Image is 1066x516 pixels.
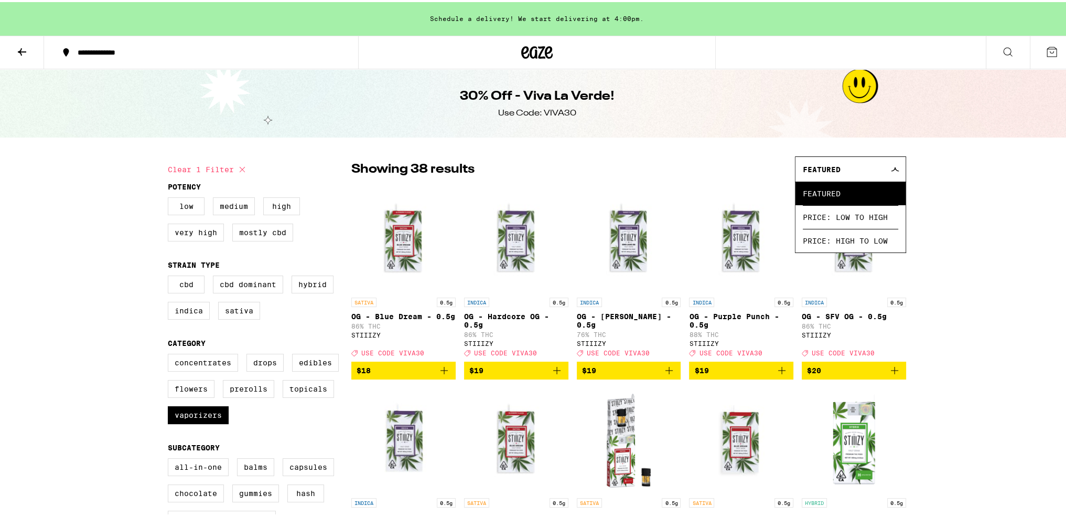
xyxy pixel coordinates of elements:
[351,185,456,290] img: STIIIZY - OG - Blue Dream - 0.5g
[464,185,568,290] img: STIIIZY - OG - Hardcore OG - 0.5g
[361,347,424,354] span: USE CODE VIVA30
[577,310,681,327] p: OG - [PERSON_NAME] - 0.5g
[437,496,456,506] p: 0.5g
[802,330,906,336] div: STIIIZY
[550,496,568,506] p: 0.5g
[689,338,793,345] div: STIIIZY
[689,329,793,336] p: 88% THC
[218,300,260,318] label: Sativa
[587,347,650,354] span: USE CODE VIVA30
[168,337,206,345] legend: Category
[803,163,841,172] span: Featured
[464,386,568,491] img: STIIIZY - OG - Sour Diesel - 0.5g
[802,296,827,305] p: INDICA
[292,352,339,370] label: Edibles
[812,347,875,354] span: USE CODE VIVA30
[437,296,456,305] p: 0.5g
[689,386,793,491] img: STIIIZY - OG - Strawberry Cough - 0.5g
[802,185,906,360] a: Open page for OG - SFV OG - 0.5g from STIIIZY
[168,352,238,370] label: Concentrates
[662,296,681,305] p: 0.5g
[168,222,224,239] label: Very High
[168,456,229,474] label: All-In-One
[351,159,475,176] p: Showing 38 results
[213,195,255,213] label: Medium
[694,364,708,373] span: $19
[351,386,456,491] img: STIIIZY - OG - Watermelon Z - 0.5g
[168,441,220,450] legend: Subcategory
[689,185,793,290] img: STIIIZY - OG - Purple Punch - 0.5g
[577,185,681,360] a: Open page for OG - King Louis XIII - 0.5g from STIIIZY
[802,310,906,319] p: OG - SFV OG - 0.5g
[887,496,906,506] p: 0.5g
[351,360,456,377] button: Add to bag
[802,386,906,491] img: STIIIZY - OG - Apple Fritter - 0.5g
[699,347,762,354] span: USE CODE VIVA30
[803,180,898,203] span: Featured
[577,338,681,345] div: STIIIZY
[287,482,324,500] label: Hash
[168,482,224,500] label: Chocolate
[774,496,793,506] p: 0.5g
[803,227,898,250] span: Price: High to Low
[774,296,793,305] p: 0.5g
[464,329,568,336] p: 86% THC
[283,456,334,474] label: Capsules
[464,185,568,360] a: Open page for OG - Hardcore OG - 0.5g from STIIIZY
[232,222,293,239] label: Mostly CBD
[689,360,793,377] button: Add to bag
[550,296,568,305] p: 0.5g
[213,273,283,291] label: CBD Dominant
[351,310,456,319] p: OG - Blue Dream - 0.5g
[283,378,334,396] label: Topicals
[6,7,76,16] span: Hi. Need any help?
[168,404,229,422] label: Vaporizers
[577,329,681,336] p: 76% THC
[246,352,284,370] label: Drops
[689,496,714,506] p: SATIVA
[168,154,249,181] button: Clear 1 filter
[689,310,793,327] p: OG - Purple Punch - 0.5g
[351,496,376,506] p: INDICA
[168,273,204,291] label: CBD
[232,482,279,500] label: Gummies
[469,364,483,373] span: $19
[168,259,220,267] legend: Strain Type
[803,203,898,227] span: Price: Low to High
[464,496,489,506] p: SATIVA
[577,296,602,305] p: INDICA
[357,364,371,373] span: $18
[351,296,376,305] p: SATIVA
[464,360,568,377] button: Add to bag
[168,378,214,396] label: Flowers
[807,364,821,373] span: $20
[577,185,681,290] img: STIIIZY - OG - King Louis XIII - 0.5g
[464,310,568,327] p: OG - Hardcore OG - 0.5g
[802,360,906,377] button: Add to bag
[474,347,537,354] span: USE CODE VIVA30
[168,300,210,318] label: Indica
[292,273,333,291] label: Hybrid
[263,195,300,213] label: High
[577,496,602,506] p: SATIVA
[802,321,906,328] p: 86% THC
[223,378,274,396] label: Prerolls
[689,296,714,305] p: INDICA
[498,106,576,117] div: Use Code: VIVA30
[464,338,568,345] div: STIIIZY
[577,386,681,491] img: STIIIZY - OG - Sour Tangie - 0.5g
[577,360,681,377] button: Add to bag
[662,496,681,506] p: 0.5g
[887,296,906,305] p: 0.5g
[460,86,615,103] h1: 30% Off - Viva La Verde!
[237,456,274,474] label: Balms
[689,185,793,360] a: Open page for OG - Purple Punch - 0.5g from STIIIZY
[351,330,456,336] div: STIIIZY
[168,181,201,189] legend: Potency
[802,496,827,506] p: HYBRID
[351,321,456,328] p: 86% THC
[168,195,204,213] label: Low
[351,185,456,360] a: Open page for OG - Blue Dream - 0.5g from STIIIZY
[464,296,489,305] p: INDICA
[582,364,596,373] span: $19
